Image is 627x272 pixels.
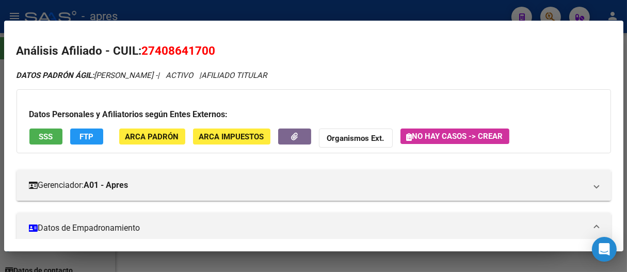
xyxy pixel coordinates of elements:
span: FTP [79,132,93,141]
span: AFILIADO TITULAR [202,71,267,80]
h3: Datos Personales y Afiliatorios según Entes Externos: [29,108,598,121]
button: SSS [29,129,62,145]
span: [PERSON_NAME] - [17,71,158,80]
mat-panel-title: Gerenciador: [29,179,586,191]
strong: A01 - Apres [84,179,128,191]
i: | ACTIVO | [17,71,267,80]
button: FTP [70,129,103,145]
strong: DATOS PADRÓN ÁGIL: [17,71,94,80]
mat-expansion-panel-header: Datos de Empadronamiento [17,213,611,244]
mat-panel-title: Datos de Empadronamiento [29,222,586,234]
span: ARCA Impuestos [199,132,264,141]
button: Organismos Ext. [319,129,393,148]
button: No hay casos -> Crear [400,129,509,144]
mat-expansion-panel-header: Gerenciador:A01 - Apres [17,170,611,201]
span: ARCA Padrón [125,132,179,141]
h2: Análisis Afiliado - CUIL: [17,42,611,60]
span: SSS [39,132,53,141]
div: Open Intercom Messenger [592,237,617,262]
span: 27408641700 [142,44,216,57]
span: No hay casos -> Crear [407,132,503,141]
strong: Organismos Ext. [327,134,384,143]
button: ARCA Padrón [119,129,185,145]
button: ARCA Impuestos [193,129,270,145]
